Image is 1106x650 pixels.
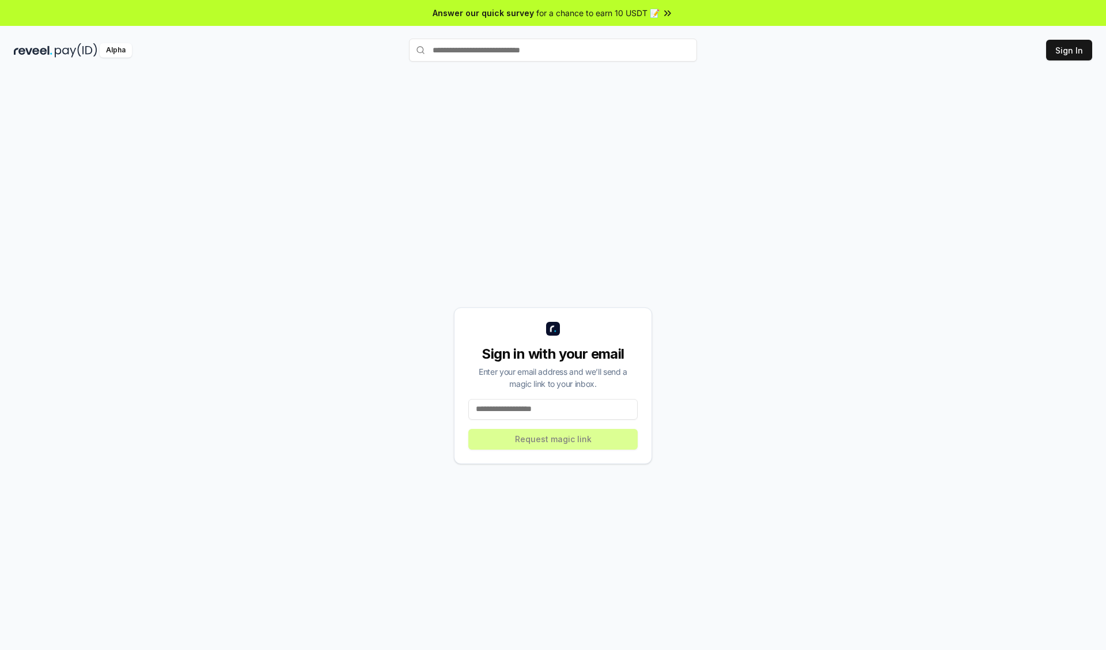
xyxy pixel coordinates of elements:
span: for a chance to earn 10 USDT 📝 [536,7,660,19]
div: Enter your email address and we’ll send a magic link to your inbox. [468,366,638,390]
div: Sign in with your email [468,345,638,363]
img: reveel_dark [14,43,52,58]
div: Alpha [100,43,132,58]
img: logo_small [546,322,560,336]
button: Sign In [1046,40,1092,60]
span: Answer our quick survey [433,7,534,19]
img: pay_id [55,43,97,58]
